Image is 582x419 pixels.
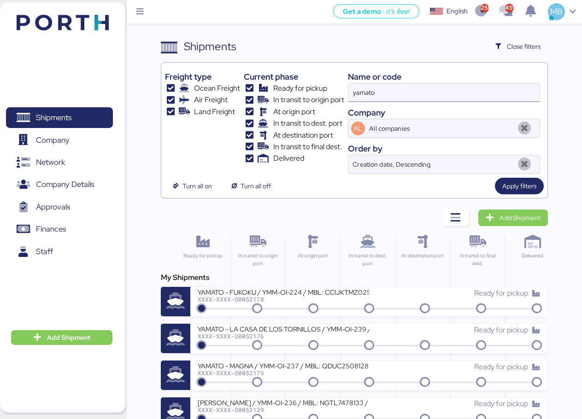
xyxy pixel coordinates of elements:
span: Staff [36,245,53,258]
span: At destination port [273,130,333,141]
div: XXXX-XXXX-O0052178 [198,296,369,303]
a: Company Details [6,174,113,195]
span: Ready for pickup [474,325,528,335]
span: Delivered [273,153,304,164]
button: Close filters [488,38,548,55]
span: AL [353,123,362,134]
span: Ocean Freight [194,83,240,94]
a: Network [6,152,113,173]
div: My Shipments [161,272,548,283]
span: Network [36,156,65,169]
div: English [447,6,468,16]
div: XXXX-XXXX-O0052176 [198,333,369,339]
div: XXXX-XXXX-O0052139 [198,407,369,413]
button: Add Shipment [11,330,112,345]
a: Finances [6,219,113,240]
div: Company [348,106,540,119]
div: Order by [348,142,540,155]
a: Company [6,129,113,151]
span: Ready for pickup [474,362,528,372]
div: In transit to origin port [235,252,281,268]
span: Add Shipment [47,332,90,343]
div: At destination port [400,252,446,260]
span: In transit to dest. port [273,118,342,129]
span: Close filters [507,41,541,52]
a: Approvals [6,197,113,218]
div: Current phase [244,70,344,83]
div: Shipments [184,38,236,55]
a: Add Shipment [478,209,548,226]
span: Ready for pickup [273,83,327,94]
span: Add Shipment [500,212,541,223]
div: In transit to final dest. [454,252,501,268]
span: Ready for pickup [474,399,528,408]
div: YAMATO - FUKOKU / YMM-OI-224 / MBL: CC1JKTMZ025950 / HBL: YIFFW0166695 / LCL [198,288,369,296]
button: Turn all on [165,178,219,194]
div: In transit to dest. port [345,252,391,268]
a: Shipments [6,107,113,128]
span: At origin port [273,106,315,117]
div: At origin port [289,252,336,260]
span: Turn all off [241,180,271,192]
div: Freight type [165,70,240,83]
div: YAMATO - MAGNA / YMM-OI-237 / MBL: QDUC25081282 / HBL: SLSA2508112 / LCL [198,361,369,369]
div: [PERSON_NAME] / YMM-OI-236 / MBL: NGTL7478133 / HBL: YTJTGI100100 / LCL [198,398,369,406]
span: Apply filters [502,180,536,192]
span: Air Freight [194,94,228,105]
span: Company [36,134,70,147]
span: Company Details [36,178,94,191]
span: Land Freight [194,106,235,117]
button: Menu [132,4,148,20]
button: Apply filters [495,178,544,194]
a: Staff [6,241,113,262]
span: In transit to origin port [273,94,344,105]
span: Shipments [36,111,71,124]
span: Ready for pickup [474,288,528,298]
div: XXXX-XXXX-O0052175 [198,370,369,376]
span: MB [550,6,563,17]
span: Finances [36,222,66,236]
button: Turn all off [223,178,278,194]
span: Approvals [36,200,70,214]
div: Delivered [509,252,556,260]
span: Turn all on [182,180,212,192]
span: In transit to final dest. [273,141,342,152]
div: Ready for pickup [179,252,226,260]
div: YAMATO - LA CASA DE LOS TORNILLOS / YMM-OI-239 / MBL: KMTCHPH1722868 / HBL: YLVHS5094935 / FCL [198,325,369,332]
div: Name or code [348,70,540,83]
input: AL [368,119,514,138]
